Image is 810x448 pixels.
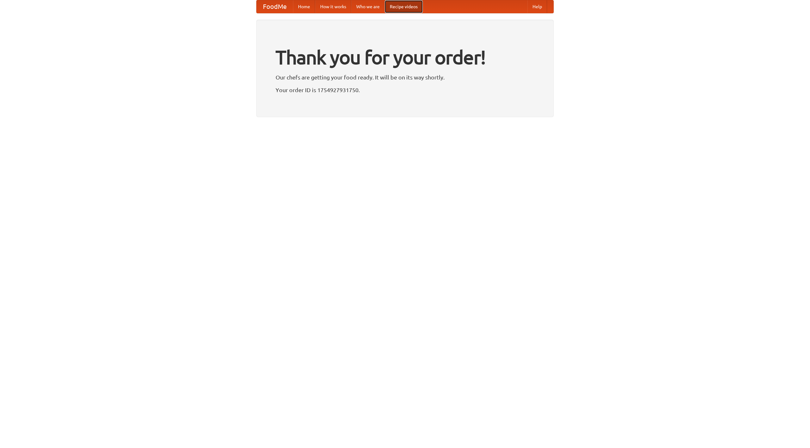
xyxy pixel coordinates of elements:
a: Home [293,0,315,13]
p: Your order ID is 1754927931750. [276,85,534,95]
h1: Thank you for your order! [276,42,534,73]
a: Help [527,0,547,13]
p: Our chefs are getting your food ready. It will be on its way shortly. [276,73,534,82]
a: How it works [315,0,351,13]
a: Who we are [351,0,385,13]
a: FoodMe [257,0,293,13]
a: Recipe videos [385,0,423,13]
